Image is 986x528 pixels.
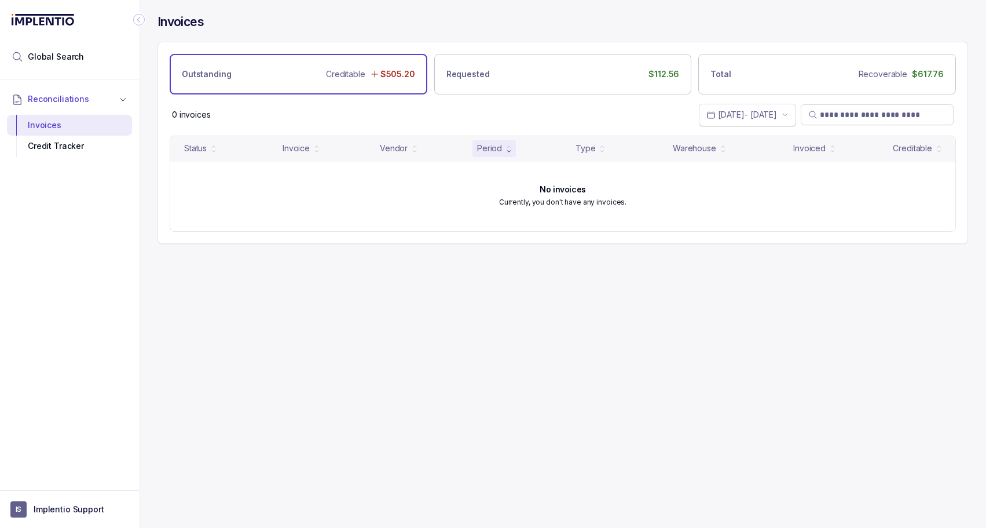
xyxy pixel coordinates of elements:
span: Reconciliations [28,93,89,105]
div: Vendor [380,143,408,154]
div: Remaining page entries [172,109,211,121]
p: Outstanding [182,68,231,80]
div: Invoices [16,115,123,136]
div: Period [477,143,502,154]
div: Creditable [893,143,932,154]
p: Requested [446,68,490,80]
span: Global Search [28,51,84,63]
button: Reconciliations [7,86,132,112]
button: User initialsImplentio Support [10,501,129,518]
p: $505.20 [380,68,415,80]
div: Collapse Icon [132,13,146,27]
p: Implentio Support [34,504,104,515]
div: Status [184,143,207,154]
search: Date Range Picker [706,109,777,121]
div: Invoiced [793,143,826,154]
span: User initials [10,501,27,518]
div: Reconciliations [7,112,132,159]
p: $112.56 [648,68,679,80]
p: Currently, you don't have any invoices. [499,196,626,208]
h6: No invoices [540,185,585,194]
h4: Invoices [157,14,204,30]
div: Type [576,143,595,154]
p: Total [710,68,731,80]
p: 0 invoices [172,109,211,121]
p: Recoverable [859,68,907,80]
p: $617.76 [912,68,944,80]
div: Credit Tracker [16,136,123,156]
button: Date Range Picker [699,104,796,126]
div: Warehouse [673,143,716,154]
div: Invoice [283,143,310,154]
p: Creditable [326,68,365,80]
p: [DATE] - [DATE] [718,109,777,121]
